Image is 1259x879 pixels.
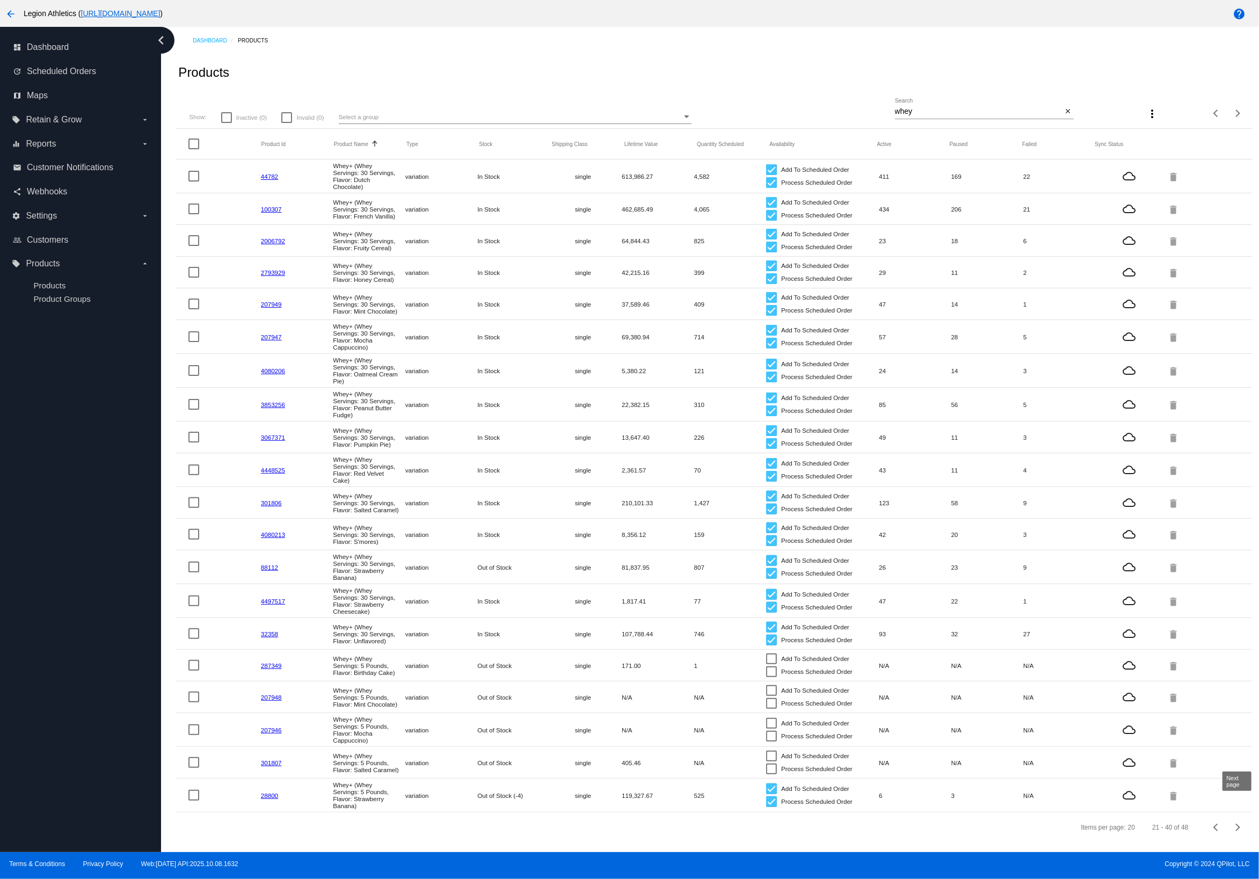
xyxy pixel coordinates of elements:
span: Products [26,259,60,268]
a: 4497517 [261,598,285,605]
button: Change sorting for StockLevel [479,141,492,147]
mat-cell: variation [405,464,477,476]
a: 301807 [261,759,282,766]
mat-cell: In Stock [477,266,549,279]
mat-cell: In Stock [477,464,549,476]
a: Privacy Policy [83,860,123,868]
mat-cell: Whey+ (Whey Servings: 30 Servings, Flavor: Mocha Cappuccino) [333,320,405,353]
mat-icon: delete [1168,233,1181,249]
mat-cell: Whey+ (Whey Servings: 30 Servings, Flavor: Red Velvet Cake) [333,453,405,486]
mat-cell: 1 [1023,595,1095,607]
button: Change sorting for QuantityScheduled [697,141,744,147]
mat-icon: delete [1168,396,1181,413]
mat-icon: delete [1168,559,1181,576]
mat-icon: delete [1168,754,1181,771]
mat-cell: N/A [622,691,694,703]
mat-cell: 14 [951,365,1023,377]
mat-cell: N/A [1023,691,1095,703]
mat-select: Select a group [339,111,692,124]
mat-cell: N/A [951,724,1023,736]
mat-cell: 310 [694,398,766,411]
a: Product Groups [33,294,90,303]
a: 2793929 [261,269,285,276]
mat-cell: 107,788.44 [622,628,694,640]
mat-cell: 9 [1023,561,1095,573]
mat-cell: 26 [879,561,951,573]
mat-cell: 9 [1023,497,1095,509]
mat-cell: N/A [879,691,951,703]
button: Change sorting for LifetimeValue [624,141,658,147]
mat-cell: single [550,235,622,247]
mat-cell: variation [405,203,477,215]
mat-cell: variation [405,757,477,769]
mat-cell: 2 [1023,266,1095,279]
mat-cell: 169 [951,170,1023,183]
mat-cell: Whey+ (Whey Servings: 5 Pounds, Flavor: Birthday Cake) [333,652,405,679]
mat-cell: single [550,497,622,509]
mat-cell: Whey+ (Whey Servings: 30 Servings, Flavor: Honey Cereal) [333,259,405,286]
mat-cell: Out of Stock [477,757,549,769]
mat-cell: 3 [1023,528,1095,541]
mat-cell: 18 [951,235,1023,247]
i: arrow_drop_down [141,115,149,124]
mat-cell: 42 [879,528,951,541]
i: arrow_drop_down [141,212,149,220]
mat-cell: Out of Stock [477,691,549,703]
button: Change sorting for TotalQuantityScheduledActive [877,141,891,147]
mat-cell: 42,215.16 [622,266,694,279]
mat-icon: delete [1168,429,1181,446]
span: Products [33,281,66,290]
mat-cell: 525 [694,789,766,802]
mat-cell: Whey+ (Whey Servings: 5 Pounds, Flavor: Salted Caramel) [333,750,405,776]
mat-cell: Whey+ (Whey Servings: 30 Servings, Flavor: Pumpkin Pie) [333,424,405,451]
mat-cell: single [550,464,622,476]
mat-cell: Whey+ (Whey Servings: 30 Servings, Flavor: Oatmeal Cream Pie) [333,354,405,387]
mat-cell: In Stock [477,431,549,444]
mat-cell: Whey+ (Whey Servings: 30 Servings, Flavor: Unflavored) [333,621,405,647]
mat-cell: 807 [694,561,766,573]
mat-cell: 70 [694,464,766,476]
span: Reports [26,139,56,149]
mat-cell: 226 [694,431,766,444]
mat-cell: In Stock [477,203,549,215]
a: 100307 [261,206,282,213]
mat-icon: more_vert [1146,107,1159,120]
mat-cell: variation [405,365,477,377]
mat-cell: 1 [694,659,766,672]
mat-cell: 206 [951,203,1023,215]
i: local_offer [12,115,20,124]
mat-cell: 5 [1023,331,1095,343]
a: update Scheduled Orders [13,63,149,80]
button: Next page [1227,103,1249,124]
mat-cell: 2,361.57 [622,464,694,476]
mat-cell: In Stock [477,628,549,640]
mat-cell: 21 [1023,203,1095,215]
a: share Webhooks [13,183,149,200]
mat-cell: Out of Stock [477,724,549,736]
mat-cell: N/A [622,724,694,736]
input: Search [895,107,1063,116]
span: Add To Scheduled Order [781,196,849,209]
mat-cell: 43 [879,464,951,476]
mat-cell: Whey+ (Whey Servings: 30 Servings, Flavor: Salted Caramel) [333,490,405,516]
button: Change sorting for TotalQuantityFailed [1022,141,1037,147]
a: 2006792 [261,237,285,244]
mat-cell: 11 [951,431,1023,444]
mat-cell: single [550,789,622,802]
mat-cell: single [550,298,622,310]
i: dashboard [13,43,21,52]
mat-cell: 3 [1023,431,1095,444]
mat-icon: delete [1168,657,1181,674]
h2: Products [178,65,229,80]
a: 44782 [261,173,278,180]
mat-cell: N/A [951,691,1023,703]
button: Change sorting for ProductType [406,141,418,147]
mat-cell: single [550,659,622,672]
mat-cell: 159 [694,528,766,541]
mat-cell: variation [405,561,477,573]
mat-cell: 6 [1023,235,1095,247]
mat-cell: In Stock [477,528,549,541]
mat-cell: 32 [951,628,1023,640]
mat-cell: variation [405,398,477,411]
mat-cell: 5,380.22 [622,365,694,377]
